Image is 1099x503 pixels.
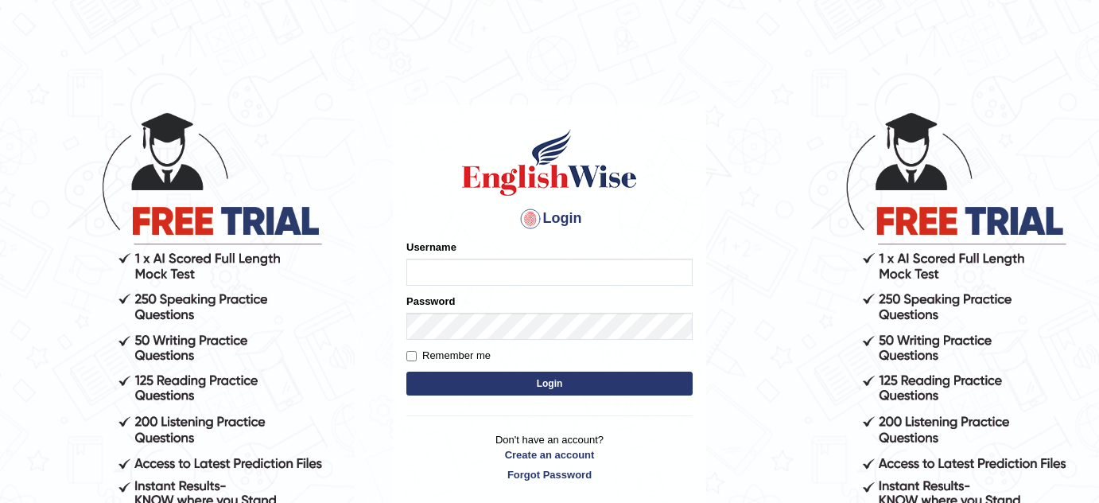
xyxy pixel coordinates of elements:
[406,206,693,232] h4: Login
[406,372,693,396] button: Login
[406,240,456,255] label: Username
[406,467,693,482] a: Forgot Password
[406,351,417,361] input: Remember me
[406,348,491,364] label: Remember me
[406,432,693,482] p: Don't have an account?
[406,294,455,309] label: Password
[406,447,693,462] a: Create an account
[459,127,640,198] img: Logo of English Wise sign in for intelligent practice with AI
